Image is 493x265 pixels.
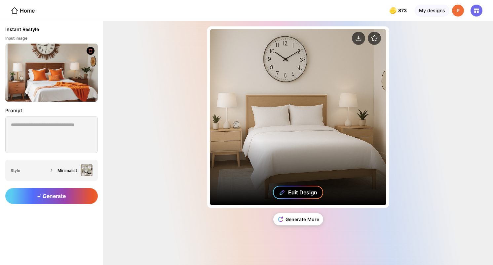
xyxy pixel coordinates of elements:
[452,5,464,17] div: P
[398,8,408,13] span: 873
[5,36,98,41] div: Input image
[5,26,39,32] div: Instant Restyle
[11,168,48,173] div: Style
[57,168,78,173] div: Minimalist
[288,189,317,196] div: Edit Design
[273,213,323,225] div: Generate More
[37,193,66,199] span: Generate
[415,5,449,17] div: My designs
[11,7,35,15] div: Home
[5,107,98,114] div: Prompt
